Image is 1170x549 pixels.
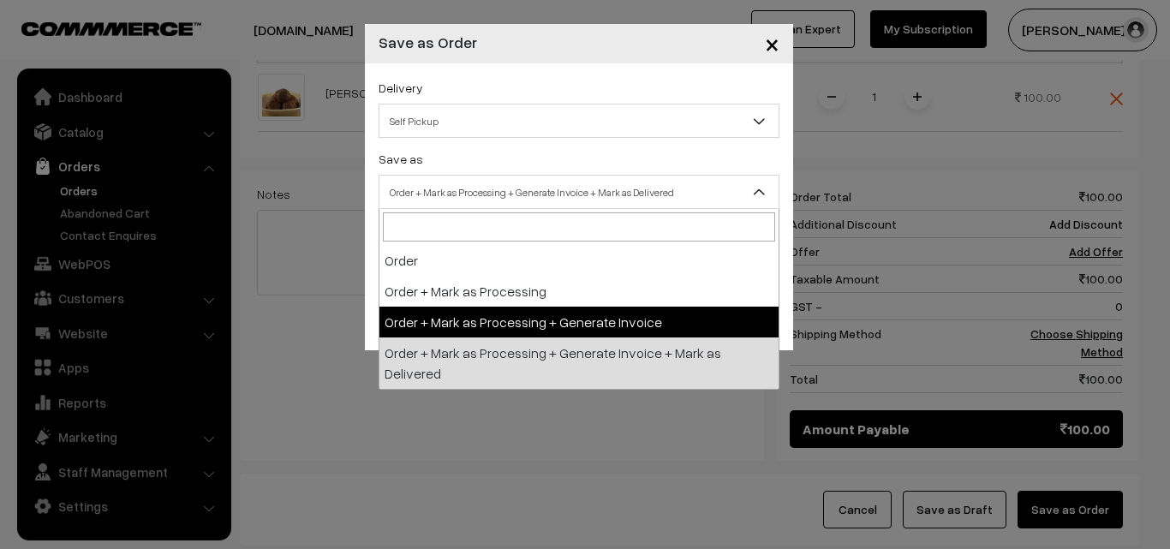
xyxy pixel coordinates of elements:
[379,307,779,337] li: Order + Mark as Processing + Generate Invoice
[379,175,779,209] span: Order + Mark as Processing + Generate Invoice + Mark as Delivered
[379,150,423,168] label: Save as
[379,276,779,307] li: Order + Mark as Processing
[379,106,779,136] span: Self Pickup
[751,17,793,70] button: Close
[379,177,779,207] span: Order + Mark as Processing + Generate Invoice + Mark as Delivered
[379,245,779,276] li: Order
[765,27,779,59] span: ×
[379,31,477,54] h4: Save as Order
[379,79,423,97] label: Delivery
[379,104,779,138] span: Self Pickup
[379,337,779,389] li: Order + Mark as Processing + Generate Invoice + Mark as Delivered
